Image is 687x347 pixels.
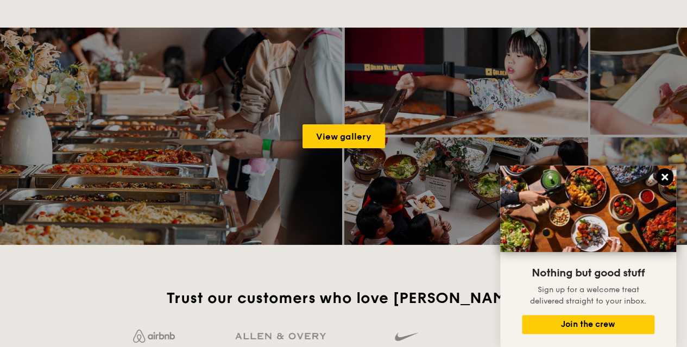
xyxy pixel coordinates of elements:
img: GRg3jHAAAAABJRU5ErkJggg== [235,333,326,340]
img: gdlseuq06himwAAAABJRU5ErkJggg== [395,327,418,346]
span: Sign up for a welcome treat delivered straight to your inbox. [530,285,646,306]
img: DSC07876-Edit02-Large.jpeg [500,166,676,252]
h2: Trust our customers who love [PERSON_NAME] [96,288,591,308]
button: Join the crew [522,315,654,334]
button: Close [656,168,673,186]
img: Jf4Dw0UUCKFd4aYAAAAASUVORK5CYII= [133,330,175,343]
span: Nothing but good stuff [532,267,645,280]
a: View gallery [302,124,385,148]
